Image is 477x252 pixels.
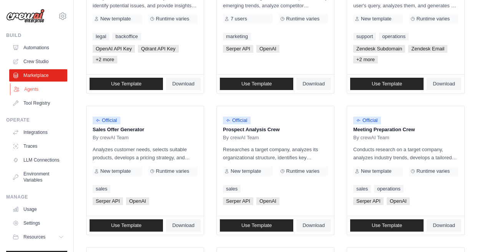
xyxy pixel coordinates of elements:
span: Serper API [223,197,253,205]
span: By crewAI Team [93,135,129,141]
span: +2 more [353,56,378,63]
a: Download [296,78,331,90]
a: operations [379,33,409,40]
span: Serper API [223,45,253,53]
span: 7 users [231,16,247,22]
span: Download [172,81,194,87]
a: Download [427,219,461,232]
span: OpenAI API Key [93,45,135,53]
span: OpenAI [126,197,149,205]
span: Download [302,222,325,229]
span: Runtime varies [417,168,450,174]
a: Agents [10,83,68,95]
p: Analyzes customer needs, selects suitable products, develops a pricing strategy, and creates a co... [93,145,198,162]
span: Use Template [372,222,402,229]
a: backoffice [112,33,141,40]
a: Download [427,78,461,90]
a: Use Template [350,219,424,232]
span: Use Template [111,222,141,229]
span: New template [231,168,261,174]
a: Settings [9,217,67,229]
p: Sales Offer Generator [93,126,198,134]
a: Traces [9,140,67,152]
img: Logo [6,9,45,23]
span: New template [361,168,391,174]
span: Download [433,81,455,87]
p: Prospect Analysis Crew [223,126,328,134]
a: Environment Variables [9,168,67,186]
a: Automations [9,42,67,54]
span: Runtime varies [156,168,189,174]
span: Download [172,222,194,229]
span: Download [433,222,455,229]
span: Download [302,81,325,87]
span: OpenAI [256,197,279,205]
span: New template [361,16,391,22]
a: Download [166,219,201,232]
p: Researches a target company, analyzes its organizational structure, identifies key contacts, and ... [223,145,328,162]
span: By crewAI Team [353,135,389,141]
span: Runtime varies [286,168,320,174]
a: Marketplace [9,69,67,82]
a: legal [93,33,109,40]
a: sales [353,185,371,193]
span: Serper API [93,197,123,205]
a: Integrations [9,126,67,139]
a: Use Template [220,219,293,232]
span: Use Template [111,81,141,87]
span: Use Template [241,222,272,229]
a: Download [296,219,331,232]
a: support [353,33,376,40]
span: Runtime varies [286,16,320,22]
span: Zendesk Email [408,45,447,53]
div: Operate [6,117,67,123]
span: OpenAI [387,197,410,205]
span: Serper API [353,197,384,205]
p: Conducts research on a target company, analyzes industry trends, develops a tailored sales strate... [353,145,458,162]
span: Zendesk Subdomain [353,45,405,53]
a: marketing [223,33,251,40]
span: Official [223,117,251,124]
span: Use Template [372,81,402,87]
span: OpenAI [256,45,279,53]
span: New template [100,16,131,22]
span: Official [93,117,120,124]
p: Meeting Preparation Crew [353,126,458,134]
span: Runtime varies [156,16,189,22]
div: Manage [6,194,67,200]
span: Official [353,117,381,124]
a: LLM Connections [9,154,67,166]
a: Use Template [220,78,293,90]
a: sales [93,185,110,193]
span: New template [100,168,131,174]
span: +2 more [93,56,117,63]
a: Download [166,78,201,90]
a: Use Template [350,78,424,90]
a: Use Template [90,219,163,232]
span: Resources [23,234,45,240]
a: sales [223,185,241,193]
span: Qdrant API Key [138,45,179,53]
a: Tool Registry [9,97,67,109]
div: Build [6,32,67,38]
a: Crew Studio [9,55,67,68]
a: operations [374,185,404,193]
a: Use Template [90,78,163,90]
span: By crewAI Team [223,135,259,141]
span: Use Template [241,81,272,87]
a: Usage [9,203,67,215]
span: Runtime varies [417,16,450,22]
button: Resources [9,231,67,243]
